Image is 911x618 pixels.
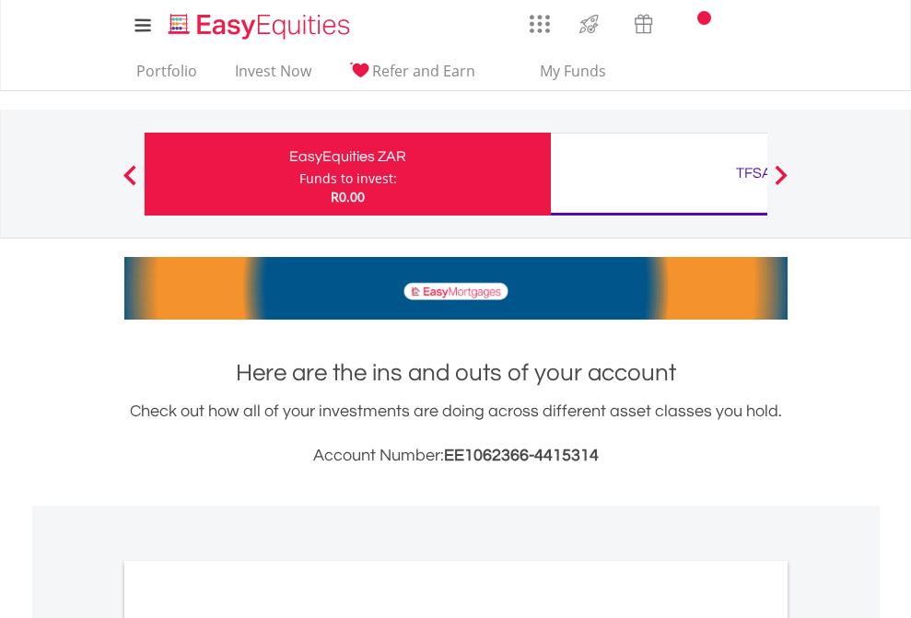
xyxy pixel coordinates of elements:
[763,174,800,192] button: Next
[671,5,718,41] a: Notifications
[124,399,788,469] div: Check out how all of your investments are doing across different asset classes you hold.
[372,61,475,81] span: Refer and Earn
[518,5,562,34] a: AppsGrid
[616,5,671,39] a: Vouchers
[530,14,550,34] img: grid-menu-icon.svg
[165,11,357,41] img: EasyEquities_Logo.png
[161,5,357,41] a: Home page
[124,443,788,469] h3: Account Number:
[299,169,397,188] div: Funds to invest:
[628,9,659,39] img: vouchers-v2.svg
[765,5,812,45] a: My Profile
[124,356,788,390] h1: Here are the ins and outs of your account
[444,447,599,464] span: EE1062366-4415314
[124,257,788,320] img: EasyMortage Promotion Banner
[111,174,148,192] button: Previous
[156,144,540,169] div: EasyEquities ZAR
[574,9,604,39] img: thrive-v2.svg
[228,62,319,90] a: Invest Now
[513,59,634,83] span: My Funds
[331,188,365,205] span: R0.00
[718,5,765,41] a: FAQ's and Support
[129,62,204,90] a: Portfolio
[342,62,483,90] a: Refer and Earn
